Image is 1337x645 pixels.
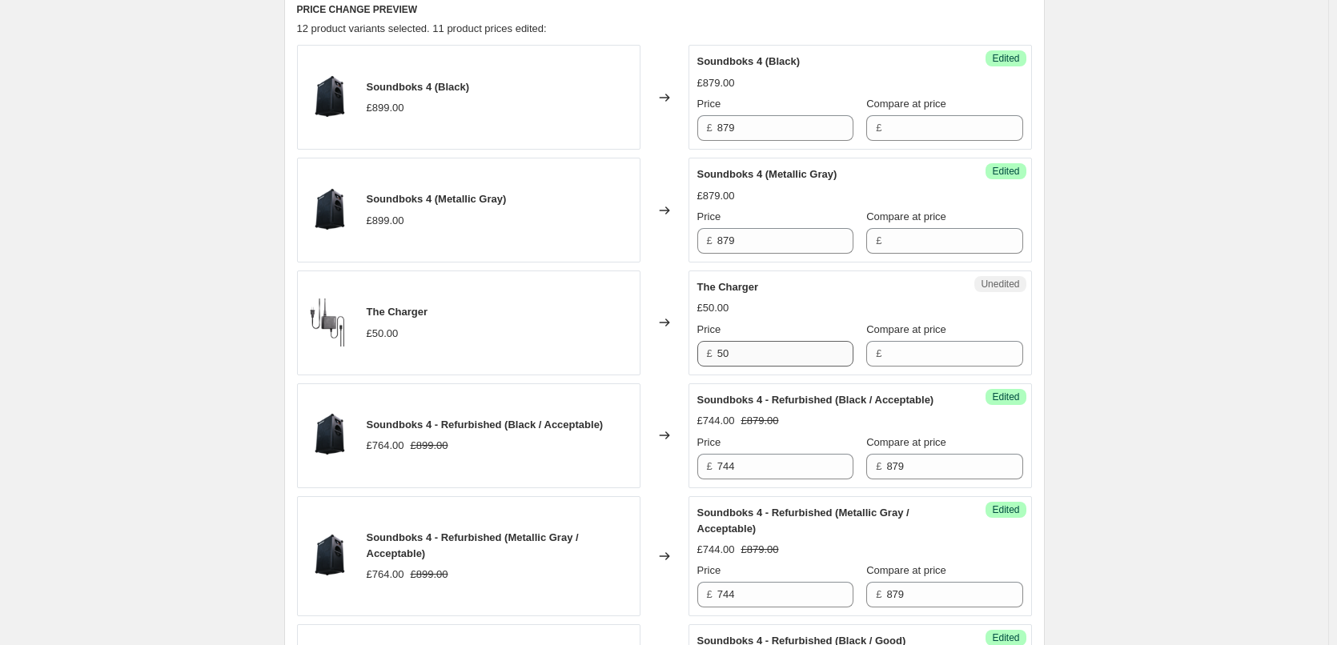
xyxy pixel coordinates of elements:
[367,438,404,454] div: £764.00
[992,391,1019,403] span: Edited
[697,413,735,429] div: £744.00
[876,347,881,359] span: £
[866,564,946,576] span: Compare at price
[697,75,735,91] div: £879.00
[697,168,837,180] span: Soundboks 4 (Metallic Gray)
[697,188,735,204] div: £879.00
[707,588,713,600] span: £
[707,234,713,246] span: £
[411,567,448,583] strike: £899.00
[306,411,354,459] img: SOUNDBOKS-4-Black-Side_80x.webp
[697,323,721,335] span: Price
[697,210,721,222] span: Price
[367,567,404,583] div: £764.00
[741,413,779,429] strike: £879.00
[411,438,448,454] strike: £899.00
[866,210,946,222] span: Compare at price
[697,394,934,406] span: Soundboks 4 - Refurbished (Black / Acceptable)
[866,436,946,448] span: Compare at price
[707,347,713,359] span: £
[866,98,946,110] span: Compare at price
[697,300,729,316] div: £50.00
[306,532,354,580] img: SOUNDBOKS-4-Black-Side_80x.webp
[992,52,1019,65] span: Edited
[367,326,399,342] div: £50.00
[876,122,881,134] span: £
[367,81,470,93] span: Soundboks 4 (Black)
[697,564,721,576] span: Price
[367,100,404,116] div: £899.00
[876,588,881,600] span: £
[707,460,713,472] span: £
[297,22,547,34] span: 12 product variants selected. 11 product prices edited:
[697,98,721,110] span: Price
[707,122,713,134] span: £
[297,3,1032,16] h6: PRICE CHANGE PREVIEW
[697,55,801,67] span: Soundboks 4 (Black)
[876,460,881,472] span: £
[697,542,735,558] div: £744.00
[741,542,779,558] strike: £879.00
[876,234,881,246] span: £
[992,165,1019,178] span: Edited
[367,213,404,229] div: £899.00
[866,323,946,335] span: Compare at price
[697,507,909,535] span: Soundboks 4 - Refurbished (Metallic Gray / Acceptable)
[306,186,354,234] img: SOUNDBOKS-4-Black-Side_80x.webp
[306,74,354,122] img: SOUNDBOKS-4-Black-Side_80x.webp
[697,436,721,448] span: Price
[306,298,354,347] img: THE-CHARGER-US_80x.webp
[367,193,507,205] span: Soundboks 4 (Metallic Gray)
[981,278,1019,290] span: Unedited
[367,306,428,318] span: The Charger
[367,531,579,559] span: Soundboks 4 - Refurbished (Metallic Gray / Acceptable)
[697,281,759,293] span: The Charger
[992,631,1019,644] span: Edited
[992,503,1019,516] span: Edited
[367,419,604,431] span: Soundboks 4 - Refurbished (Black / Acceptable)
